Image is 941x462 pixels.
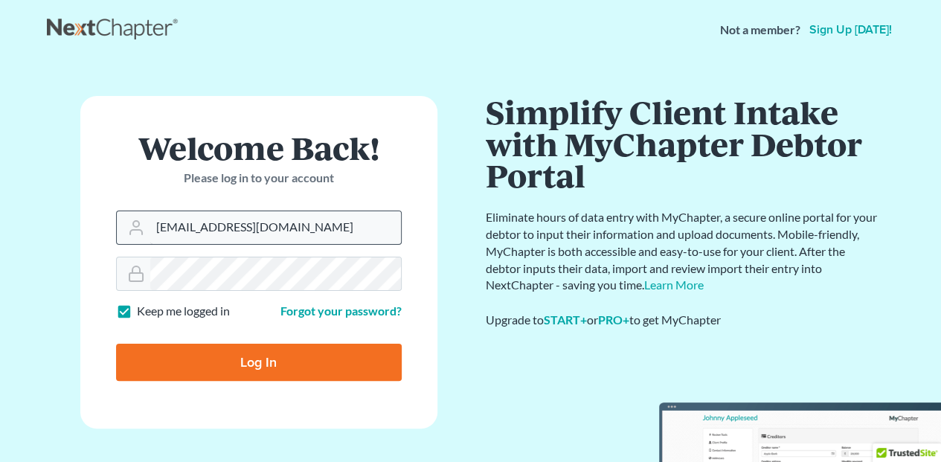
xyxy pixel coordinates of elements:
a: PRO+ [598,312,629,327]
label: Keep me logged in [137,303,230,320]
p: Eliminate hours of data entry with MyChapter, a secure online portal for your debtor to input the... [486,209,880,294]
a: START+ [544,312,587,327]
p: Please log in to your account [116,170,402,187]
a: Sign up [DATE]! [806,24,895,36]
strong: Not a member? [720,22,800,39]
a: Forgot your password? [280,304,402,318]
h1: Welcome Back! [116,132,402,164]
div: Upgrade to or to get MyChapter [486,312,880,329]
input: Email Address [150,211,401,244]
h1: Simplify Client Intake with MyChapter Debtor Portal [486,96,880,191]
input: Log In [116,344,402,381]
a: Learn More [644,277,704,292]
